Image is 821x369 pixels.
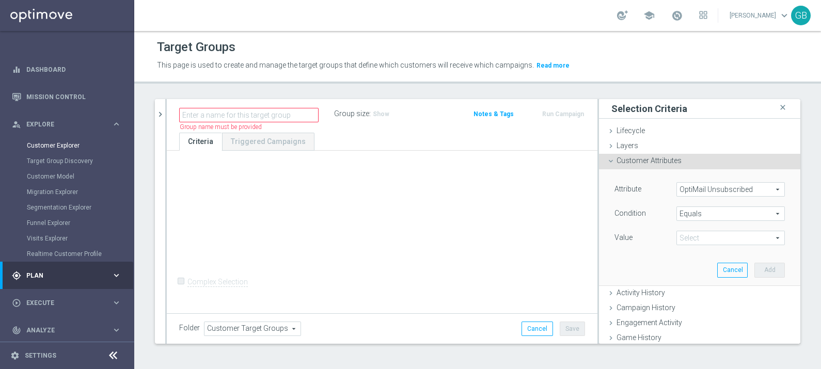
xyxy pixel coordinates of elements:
[522,322,553,336] button: Cancel
[472,108,515,120] button: Notes & Tags
[334,109,369,118] label: Group size
[27,246,133,262] div: Realtime Customer Profile
[12,271,112,280] div: Plan
[12,298,21,308] i: play_circle_outline
[617,318,682,327] span: Engagement Activity
[27,169,133,184] div: Customer Model
[369,109,371,118] label: :
[729,8,791,23] a: [PERSON_NAME]keyboard_arrow_down
[27,215,133,231] div: Funnel Explorer
[27,188,107,196] a: Migration Explorer
[26,272,112,279] span: Plan
[27,138,133,153] div: Customer Explorer
[179,108,319,122] input: Enter a name for this target group
[617,126,645,135] span: Lifecycle
[643,10,655,21] span: school
[179,324,200,332] label: Folder
[27,157,107,165] a: Target Group Discovery
[614,185,641,193] lable: Attribute
[12,56,121,83] div: Dashboard
[155,99,165,130] button: chevron_right
[11,93,122,101] button: Mission Control
[222,133,314,151] a: Triggered Campaigns
[617,156,682,165] span: Customer Attributes
[11,326,122,334] button: track_changes Analyze keyboard_arrow_right
[12,298,112,308] div: Execute
[11,299,122,307] button: play_circle_outline Execute keyboard_arrow_right
[27,153,133,169] div: Target Group Discovery
[11,120,122,129] button: person_search Explore keyboard_arrow_right
[617,303,675,312] span: Campaign History
[26,83,121,110] a: Mission Control
[617,288,665,297] span: Activity History
[27,231,133,246] div: Visits Explorer
[27,219,107,227] a: Funnel Explorer
[12,326,21,335] i: track_changes
[12,326,112,335] div: Analyze
[27,184,133,200] div: Migration Explorer
[779,10,790,21] span: keyboard_arrow_down
[157,61,534,69] span: This page is used to create and manage the target groups that define which customers will receive...
[112,298,121,308] i: keyboard_arrow_right
[611,103,687,115] h3: Selection Criteria
[27,250,107,258] a: Realtime Customer Profile
[26,56,121,83] a: Dashboard
[112,325,121,335] i: keyboard_arrow_right
[179,133,222,151] a: Criteria
[617,333,661,342] span: Game History
[614,233,633,242] label: Value
[12,83,121,110] div: Mission Control
[12,271,21,280] i: gps_fixed
[778,101,788,115] i: close
[27,141,107,150] a: Customer Explorer
[26,121,112,127] span: Explore
[27,172,107,181] a: Customer Model
[27,203,107,212] a: Segmentation Explorer
[10,351,20,360] i: settings
[560,322,585,336] button: Save
[112,119,121,129] i: keyboard_arrow_right
[11,66,122,74] button: equalizer Dashboard
[717,263,748,277] button: Cancel
[535,60,571,71] button: Read more
[187,277,248,287] label: Complex Selection
[155,109,165,119] i: chevron_right
[25,352,56,359] a: Settings
[12,65,21,74] i: equalizer
[754,263,785,277] button: Add
[112,270,121,280] i: keyboard_arrow_right
[617,141,638,150] span: Layers
[26,327,112,333] span: Analyze
[180,123,262,132] label: Group name must be provided
[11,271,122,280] button: gps_fixed Plan keyboard_arrow_right
[26,300,112,306] span: Execute
[157,40,235,55] h1: Target Groups
[12,120,21,129] i: person_search
[27,200,133,215] div: Segmentation Explorer
[791,6,811,25] div: GB
[614,209,646,217] lable: Condition
[12,120,112,129] div: Explore
[27,234,107,243] a: Visits Explorer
